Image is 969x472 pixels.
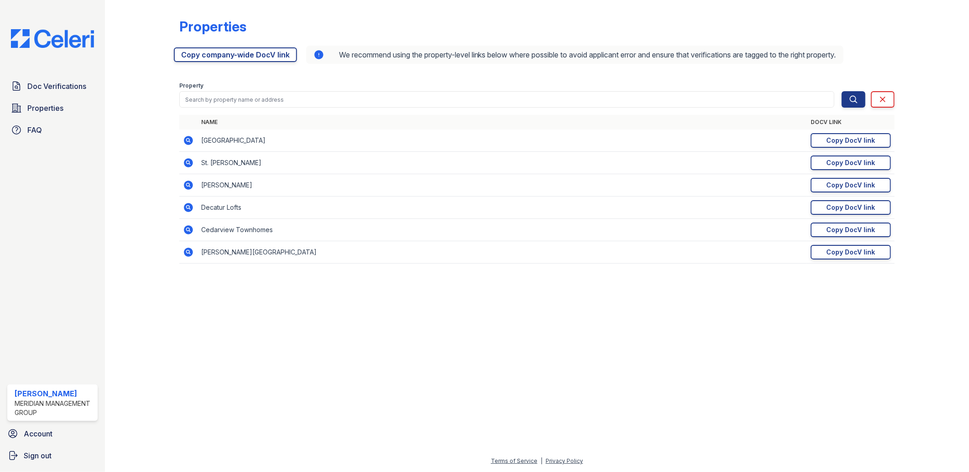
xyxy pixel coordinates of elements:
[827,225,875,234] div: Copy DocV link
[15,399,94,417] div: Meridian Management Group
[4,446,101,465] a: Sign out
[811,178,891,192] a: Copy DocV link
[198,174,807,197] td: [PERSON_NAME]
[15,388,94,399] div: [PERSON_NAME]
[807,115,895,130] th: DocV Link
[7,121,98,139] a: FAQ
[811,133,891,148] a: Copy DocV link
[541,457,542,464] div: |
[4,425,101,443] a: Account
[827,181,875,190] div: Copy DocV link
[198,152,807,174] td: St. [PERSON_NAME]
[811,245,891,259] a: Copy DocV link
[198,115,807,130] th: Name
[827,136,875,145] div: Copy DocV link
[306,46,844,64] div: We recommend using the property-level links below where possible to avoid applicant error and ens...
[198,197,807,219] td: Decatur Lofts
[827,158,875,167] div: Copy DocV link
[198,130,807,152] td: [GEOGRAPHIC_DATA]
[491,457,537,464] a: Terms of Service
[174,47,297,62] a: Copy company-wide DocV link
[4,29,101,48] img: CE_Logo_Blue-a8612792a0a2168367f1c8372b55b34899dd931a85d93a1a3d3e32e68fde9ad4.png
[27,103,63,114] span: Properties
[179,18,246,35] div: Properties
[811,223,891,237] a: Copy DocV link
[811,156,891,170] a: Copy DocV link
[827,203,875,212] div: Copy DocV link
[827,248,875,257] div: Copy DocV link
[198,241,807,264] td: [PERSON_NAME][GEOGRAPHIC_DATA]
[546,457,583,464] a: Privacy Policy
[27,81,86,92] span: Doc Verifications
[811,200,891,215] a: Copy DocV link
[24,450,52,461] span: Sign out
[27,124,42,135] span: FAQ
[24,428,52,439] span: Account
[7,99,98,117] a: Properties
[198,219,807,241] td: Cedarview Townhomes
[179,91,835,108] input: Search by property name or address
[7,77,98,95] a: Doc Verifications
[179,82,203,89] label: Property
